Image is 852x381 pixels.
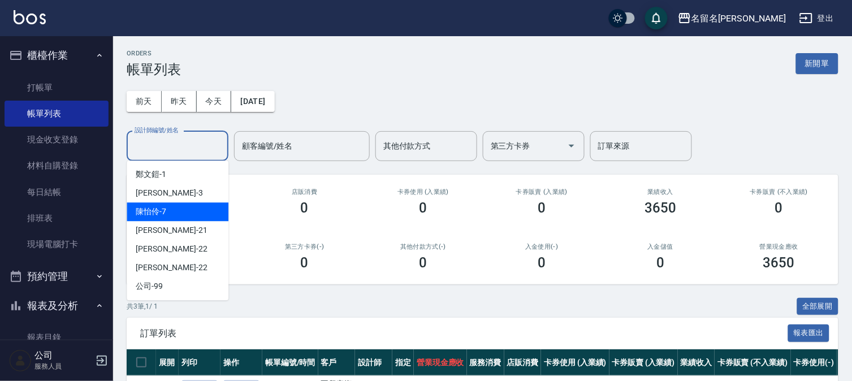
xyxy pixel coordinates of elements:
a: 現場電腦打卡 [5,231,109,257]
a: 新開單 [796,58,838,68]
a: 帳單列表 [5,101,109,127]
h3: 3650 [763,255,795,271]
th: 店販消費 [504,349,542,376]
th: 卡券使用(-) [791,349,837,376]
button: [DATE] [231,91,274,112]
th: 展開 [156,349,179,376]
a: 現金收支登錄 [5,127,109,153]
button: 報表及分析 [5,291,109,321]
button: 櫃檯作業 [5,41,109,70]
a: 打帳單 [5,75,109,101]
span: [PERSON_NAME] -22 [136,262,207,274]
h3: 0 [419,200,427,216]
h2: 卡券販賣 (入業績) [496,188,587,196]
th: 設計師 [355,349,392,376]
span: [PERSON_NAME] -22 [136,243,207,255]
span: 公司 -99 [136,280,163,292]
th: 業績收入 [678,349,715,376]
th: 服務消費 [467,349,504,376]
button: 全部展開 [797,298,839,315]
button: save [645,7,668,29]
button: 新開單 [796,53,838,74]
h2: 入金使用(-) [496,243,587,250]
h3: 3650 [645,200,676,216]
span: [PERSON_NAME] -3 [136,187,202,199]
img: Person [9,349,32,372]
th: 客戶 [318,349,356,376]
h2: 其他付款方式(-) [378,243,469,250]
button: Open [563,137,581,155]
label: 設計師編號/姓名 [135,126,179,135]
h2: ORDERS [127,50,181,57]
h3: 0 [538,255,546,271]
h3: 0 [419,255,427,271]
th: 卡券販賣 (入業績) [609,349,678,376]
img: Logo [14,10,46,24]
h3: 0 [301,255,309,271]
h3: 0 [656,255,664,271]
h2: 營業現金應收 [733,243,825,250]
h5: 公司 [34,350,92,361]
span: 陳怡伶 -7 [136,206,166,218]
h2: 第三方卡券(-) [259,243,351,250]
th: 指定 [392,349,414,376]
a: 排班表 [5,205,109,231]
h2: 入金儲值 [615,243,706,250]
p: 共 3 筆, 1 / 1 [127,301,158,311]
h3: 0 [538,200,546,216]
h2: 卡券使用 (入業績) [378,188,469,196]
h2: 業績收入 [615,188,706,196]
span: [PERSON_NAME] -21 [136,224,207,236]
button: 昨天 [162,91,197,112]
p: 服務人員 [34,361,92,371]
button: 今天 [197,91,232,112]
span: 訂單列表 [140,328,788,339]
h3: 0 [301,200,309,216]
button: 預約管理 [5,262,109,291]
h2: 卡券販賣 (不入業績) [733,188,825,196]
button: 名留名[PERSON_NAME] [673,7,790,30]
th: 操作 [220,349,262,376]
th: 帳單編號/時間 [262,349,318,376]
a: 材料自購登錄 [5,153,109,179]
h3: 0 [775,200,783,216]
th: 卡券販賣 (不入業績) [715,349,790,376]
a: 報表目錄 [5,324,109,350]
a: 每日結帳 [5,179,109,205]
th: 營業現金應收 [414,349,467,376]
h3: 帳單列表 [127,62,181,77]
span: 鄭文鎧 -1 [136,168,166,180]
th: 卡券使用 (入業績) [541,349,609,376]
th: 列印 [179,349,220,376]
div: 名留名[PERSON_NAME] [691,11,786,25]
button: 登出 [795,8,838,29]
a: 報表匯出 [788,327,830,338]
button: 報表匯出 [788,324,830,342]
h2: 店販消費 [259,188,351,196]
button: 前天 [127,91,162,112]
